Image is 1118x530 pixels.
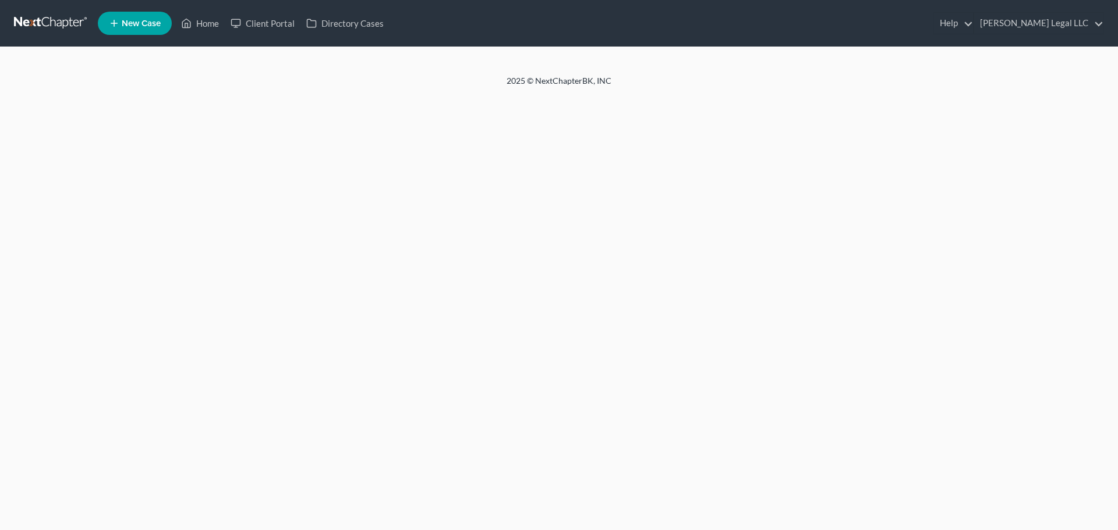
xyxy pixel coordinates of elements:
[225,13,300,34] a: Client Portal
[175,13,225,34] a: Home
[227,75,891,96] div: 2025 © NextChapterBK, INC
[934,13,973,34] a: Help
[300,13,390,34] a: Directory Cases
[98,12,172,35] new-legal-case-button: New Case
[974,13,1103,34] a: [PERSON_NAME] Legal LLC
